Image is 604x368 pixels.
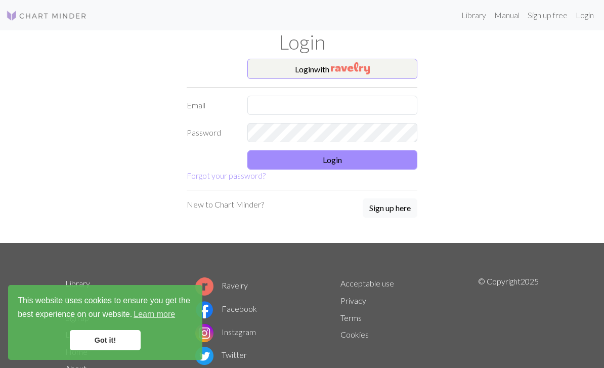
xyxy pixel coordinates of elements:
a: Library [65,278,90,288]
h1: Login [59,30,545,55]
a: Privacy [340,296,366,305]
img: Twitter logo [195,347,213,365]
a: Instagram [195,327,256,337]
a: Forgot your password? [187,171,266,180]
a: Facebook [195,304,257,313]
img: Logo [6,10,87,22]
img: Ravelry logo [195,277,213,296]
a: dismiss cookie message [70,330,141,350]
a: learn more about cookies [132,307,177,322]
label: Email [181,96,241,115]
button: Login [247,150,417,170]
img: Facebook logo [195,301,213,319]
span: This website uses cookies to ensure you get the best experience on our website. [18,295,193,322]
a: Login [572,5,598,25]
div: cookieconsent [8,285,202,360]
button: Sign up here [363,198,417,218]
a: Acceptable use [340,278,394,288]
img: Ravelry [331,62,370,74]
img: Instagram logo [195,324,213,342]
label: Password [181,123,241,142]
a: Sign up here [363,198,417,219]
a: Ravelry [195,280,248,290]
button: Loginwith [247,59,417,79]
a: Sign up free [524,5,572,25]
a: Terms [340,313,362,322]
a: Library [457,5,490,25]
p: New to Chart Minder? [187,198,264,211]
a: Manual [490,5,524,25]
a: Cookies [340,330,369,339]
a: Twitter [195,350,247,359]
